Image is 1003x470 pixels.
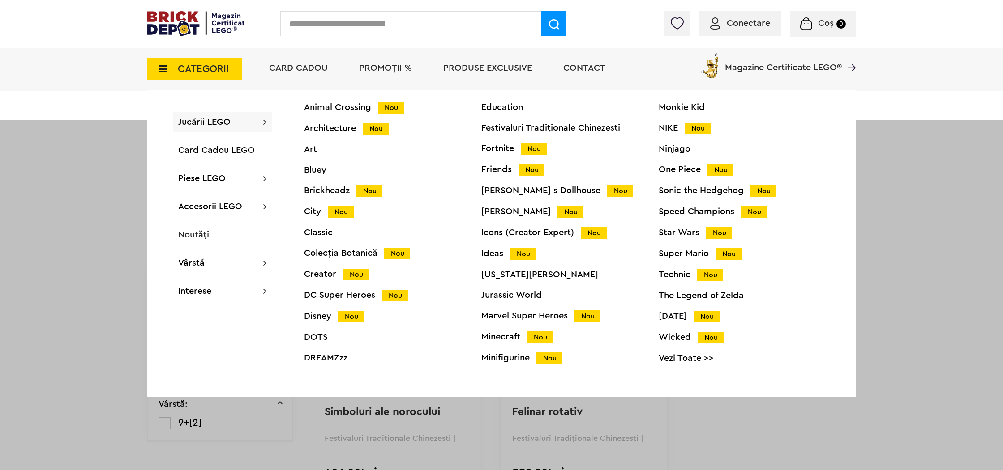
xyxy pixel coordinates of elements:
small: 0 [836,19,846,29]
a: Produse exclusive [443,64,532,72]
a: Magazine Certificate LEGO® [842,51,856,60]
span: Magazine Certificate LEGO® [725,51,842,72]
a: PROMOȚII % [359,64,412,72]
a: Conectare [710,19,770,28]
a: Contact [563,64,605,72]
span: Coș [818,19,834,28]
span: CATEGORII [178,64,229,74]
a: Card Cadou [269,64,328,72]
span: Conectare [727,19,770,28]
